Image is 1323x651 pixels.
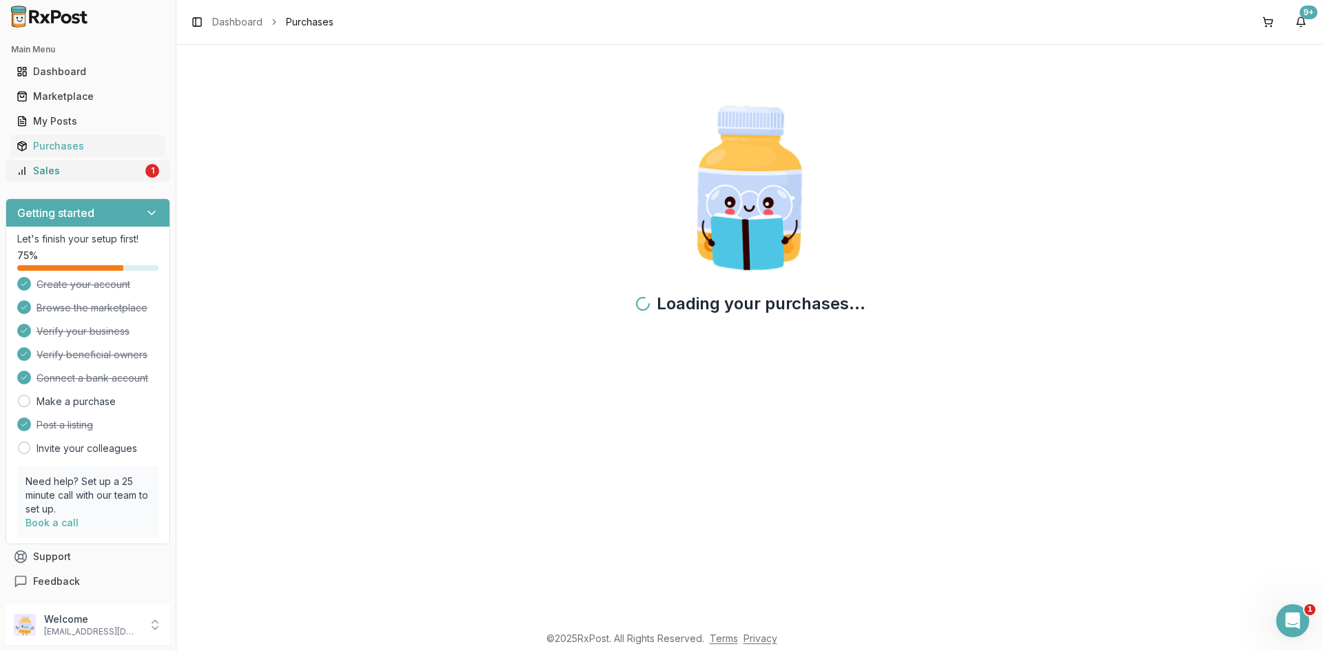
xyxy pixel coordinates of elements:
[14,614,36,636] img: User avatar
[17,249,38,262] span: 75 %
[37,395,116,409] a: Make a purchase
[661,100,838,276] img: Smart Pill Bottle
[6,544,170,569] button: Support
[11,59,165,84] a: Dashboard
[37,301,147,315] span: Browse the marketplace
[743,632,777,644] a: Privacy
[11,134,165,158] a: Purchases
[44,612,140,626] p: Welcome
[44,626,140,637] p: [EMAIL_ADDRESS][DOMAIN_NAME]
[37,348,147,362] span: Verify beneficial owners
[145,164,159,178] div: 1
[17,139,159,153] div: Purchases
[635,293,865,315] h2: Loading your purchases...
[11,84,165,109] a: Marketplace
[6,569,170,594] button: Feedback
[37,324,130,338] span: Verify your business
[37,442,137,455] a: Invite your colleagues
[25,475,150,516] p: Need help? Set up a 25 minute call with our team to set up.
[37,418,93,432] span: Post a listing
[25,517,79,528] a: Book a call
[1290,11,1312,33] button: 9+
[6,6,94,28] img: RxPost Logo
[11,109,165,134] a: My Posts
[710,632,738,644] a: Terms
[212,15,263,29] a: Dashboard
[11,44,165,55] h2: Main Menu
[37,278,130,291] span: Create your account
[37,371,148,385] span: Connect a bank account
[1304,604,1315,615] span: 1
[6,61,170,83] button: Dashboard
[17,232,158,246] p: Let's finish your setup first!
[17,164,143,178] div: Sales
[1276,604,1309,637] iframe: Intercom live chat
[1300,6,1317,19] div: 9+
[6,135,170,157] button: Purchases
[11,158,165,183] a: Sales1
[33,575,80,588] span: Feedback
[6,110,170,132] button: My Posts
[6,160,170,182] button: Sales1
[286,15,334,29] span: Purchases
[17,65,159,79] div: Dashboard
[212,15,334,29] nav: breadcrumb
[17,90,159,103] div: Marketplace
[6,85,170,107] button: Marketplace
[17,205,94,221] h3: Getting started
[17,114,159,128] div: My Posts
